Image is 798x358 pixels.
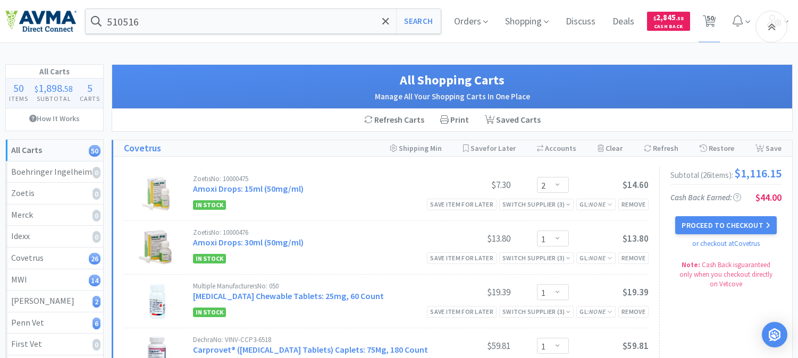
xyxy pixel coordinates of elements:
strong: Note: [682,260,700,269]
span: 2,845 [653,12,684,22]
span: Cash Back Earned : [670,192,741,202]
span: 50 [13,81,24,95]
div: Switch Supplier ( 3 ) [502,306,570,317]
div: Boehringer Ingelheim [11,165,98,179]
span: In Stock [193,254,226,263]
i: 0 [93,339,100,351]
div: Restore [700,140,734,156]
div: Remove [618,252,649,263]
div: Remove [618,199,649,210]
div: Clear [598,140,623,156]
span: $ [653,15,656,22]
span: $ [35,83,38,94]
div: Switch Supplier ( 3 ) [502,199,570,209]
div: Subtotal ( 26 item s ): [670,167,782,179]
div: Refresh [644,140,678,156]
a: [MEDICAL_DATA] Chewable Tablets: 25mg, 60 Count [193,291,384,301]
span: GL: [579,254,612,262]
a: Zoetis0 [6,183,103,204]
input: Search by item, sku, manufacturer, ingredient, size... [86,9,441,33]
button: Search [396,9,440,33]
a: Covetrus26 [6,248,103,269]
a: First Vet0 [6,334,103,355]
span: $13.80 [623,233,649,244]
i: 0 [93,167,100,178]
img: 51b3cdf456594af0bb1ba3670076c6d1_501590.png [147,283,167,320]
div: Shipping Min [390,140,442,156]
div: Merck [11,208,98,222]
a: All Carts50 [6,140,103,161]
a: Amoxi Drops: 30ml (50mg/ml) [193,237,304,248]
a: 50 [699,18,720,28]
div: $13.80 [431,232,510,245]
i: 26 [89,253,100,265]
i: 0 [93,210,100,221]
img: 281b87177290455aba6b8c28cd3cd3d9_166614.png [136,229,178,266]
a: Boehringer Ingelheim0 [6,161,103,183]
div: Save item for later [427,252,497,263]
a: or checkout at Covetrus [692,239,760,248]
span: GL: [579,200,612,208]
span: Cash Back [653,24,684,31]
a: How It Works [6,108,103,129]
div: Remove [618,306,649,317]
div: Open Intercom Messenger [762,322,787,347]
h4: Subtotal [31,93,76,104]
h4: Carts [77,93,103,104]
span: $59.81 [623,340,649,352]
img: e4e33dab9f054f5782a47901c742baa9_102.png [5,10,77,32]
div: Save item for later [427,199,497,210]
span: GL: [579,308,612,316]
div: Dechra No: VINV-CCP3-6518 [193,336,431,343]
div: Print [432,109,477,131]
span: 1,898 [38,81,62,95]
div: Idexx [11,229,98,243]
div: Zoetis No: 10000475 [193,175,431,182]
span: . 58 [676,15,684,22]
i: 2 [93,296,100,308]
i: 0 [93,231,100,243]
div: Covetrus [11,251,98,265]
span: Save for Later [471,143,516,153]
a: Covetrus [124,141,161,156]
span: 5 [87,81,93,95]
span: Cash Back is guaranteed only when you checkout directly on Vetcove [679,260,772,288]
a: Idexx0 [6,226,103,248]
i: None [589,254,606,262]
div: Zoetis No: 10000476 [193,229,431,236]
span: $1,116.15 [734,167,782,179]
i: 14 [89,275,100,286]
a: MWI14 [6,269,103,291]
h4: Items [6,93,31,104]
div: MWI [11,273,98,287]
i: None [589,200,606,208]
a: Amoxi Drops: 15ml (50mg/ml) [193,183,304,194]
div: Save item for later [427,306,497,317]
div: . [31,83,76,93]
a: $2,845.58Cash Back [647,7,690,36]
i: None [589,308,606,316]
i: 50 [89,145,100,157]
a: Saved Carts [477,109,549,131]
span: In Stock [193,308,226,317]
div: Save [755,140,782,156]
i: 6 [93,318,100,329]
a: Penn Vet6 [6,312,103,334]
div: Zoetis [11,186,98,200]
strong: All Carts [11,144,42,155]
a: [PERSON_NAME]2 [6,291,103,312]
a: Deals [608,17,639,27]
span: $19.39 [623,286,649,298]
div: $59.81 [431,339,510,352]
div: $7.30 [431,178,510,191]
div: $19.39 [431,286,510,299]
span: $14.60 [623,179,649,191]
span: 58 [64,83,73,94]
div: Switch Supplier ( 3 ) [502,253,570,263]
h1: All Shopping Carts [123,70,782,90]
button: Proceed to Checkout [675,216,776,234]
div: [PERSON_NAME] [11,294,98,308]
img: 0756d350e73b4e3f9f959345f50b0a20_166654.png [139,175,176,212]
div: Multiple Manufacturers No: 050 [193,283,431,289]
